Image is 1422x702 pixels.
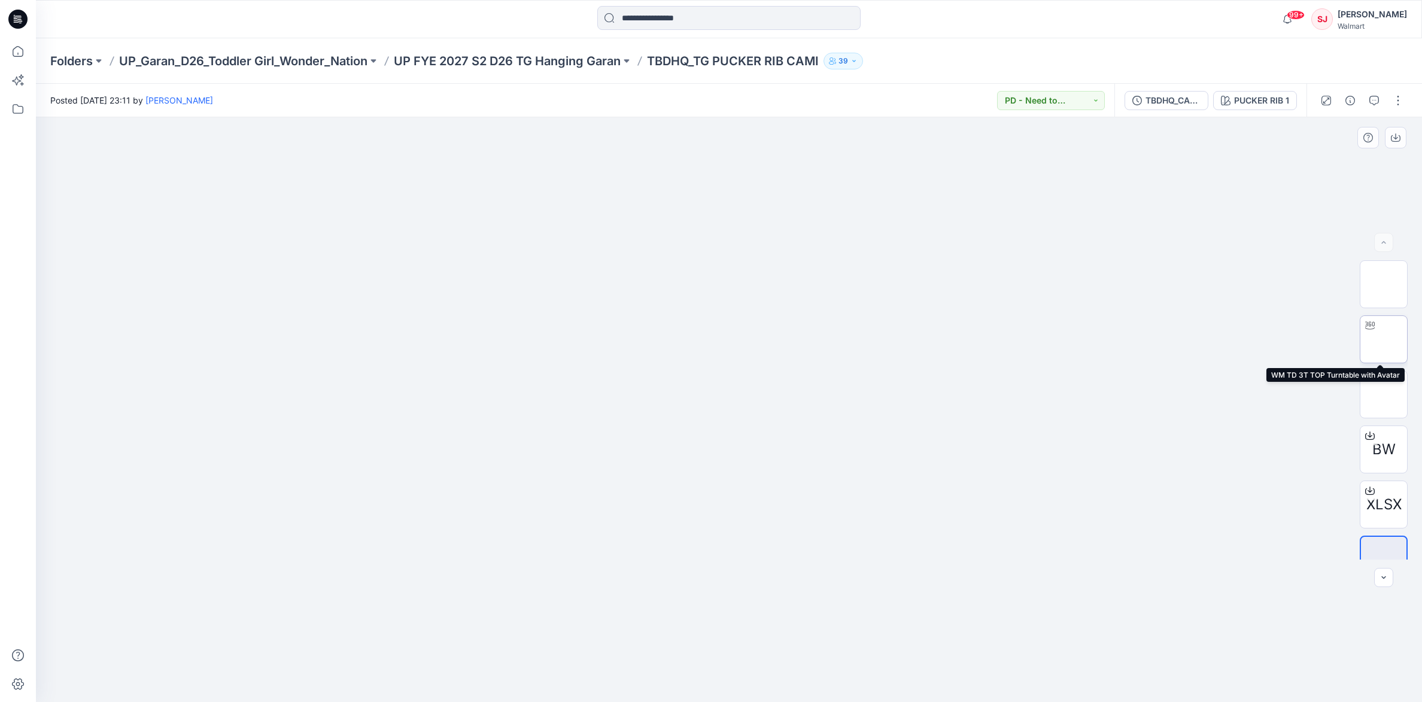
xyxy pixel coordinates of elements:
p: 39 [838,54,848,68]
span: BW [1372,439,1396,460]
p: TBDHQ_TG PUCKER RIB CAMI [647,53,819,69]
a: Folders [50,53,93,69]
div: Walmart [1338,22,1407,31]
div: SJ [1311,8,1333,30]
div: [PERSON_NAME] [1338,7,1407,22]
a: [PERSON_NAME] [145,95,213,105]
div: TBDHQ_CAMI + SHORT SET_TG3025-R1_7.18.25 [1145,94,1201,107]
a: UP_Garan_D26_Toddler Girl_Wonder_Nation [119,53,367,69]
div: PUCKER RIB 1 [1234,94,1289,107]
button: TBDHQ_CAMI + SHORT SET_TG3025-R1_7.18.25 [1125,91,1208,110]
span: 99+ [1287,10,1305,20]
a: UP FYE 2027 S2 D26 TG Hanging Garan [394,53,621,69]
button: Details [1341,91,1360,110]
button: PUCKER RIB 1 [1213,91,1297,110]
button: 39 [824,53,863,69]
span: Posted [DATE] 23:11 by [50,94,213,107]
span: XLSX [1366,494,1402,515]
